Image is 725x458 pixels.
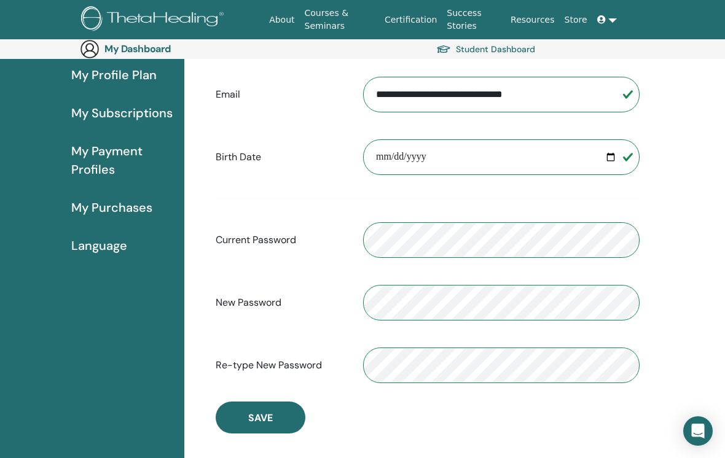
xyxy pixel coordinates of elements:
a: Success Stories [442,2,506,37]
span: My Purchases [71,198,152,217]
span: Save [248,411,273,424]
a: Resources [506,9,560,31]
img: graduation-cap.svg [436,44,451,55]
a: Student Dashboard [436,41,535,58]
label: Email [206,83,354,106]
div: Open Intercom Messenger [683,416,713,446]
a: Store [560,9,592,31]
a: About [264,9,299,31]
a: Courses & Seminars [300,2,380,37]
label: Birth Date [206,146,354,169]
label: Current Password [206,228,354,252]
h3: My Dashboard [104,43,227,55]
img: generic-user-icon.jpg [80,39,100,59]
label: Re-type New Password [206,354,354,377]
span: Language [71,236,127,255]
span: My Profile Plan [71,66,157,84]
span: My Subscriptions [71,104,173,122]
a: Certification [380,9,442,31]
button: Save [216,402,305,433]
span: My Payment Profiles [71,142,174,179]
img: logo.png [81,6,228,34]
label: New Password [206,291,354,314]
